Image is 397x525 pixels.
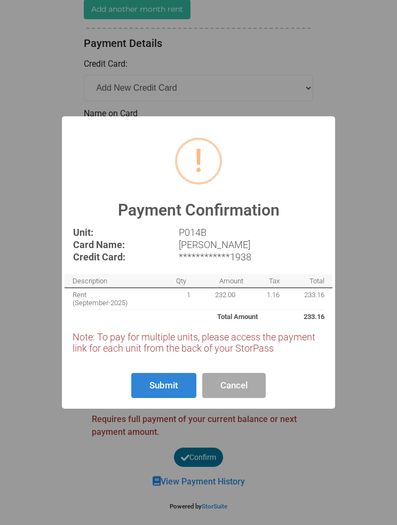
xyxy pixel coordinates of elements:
div: Tax [243,277,288,285]
div: Rent (September-2025) [65,291,176,307]
span: 233.16 [304,313,324,321]
p: Note: To pay for multiple units, please access the payment link for each unit from the back of yo... [73,331,324,354]
button: Cancel [202,373,266,398]
div: 1.16 [243,291,288,307]
span: ! [194,140,203,182]
div: 1 [176,291,198,307]
div: 233.16 [288,291,332,307]
h2: Payment Confirmation [118,201,280,220]
b: Unit: [73,227,93,238]
div: Total [288,277,332,285]
div: Total Amount [65,313,266,321]
td: [PERSON_NAME] [178,238,324,251]
div: Qty [176,277,198,285]
button: Submit [131,373,196,398]
b: Card Name: [73,239,125,250]
td: P014B [178,226,324,238]
div: Description [65,277,176,285]
b: Credit Card: [73,251,125,262]
div: Amount [198,277,243,285]
div: 232.00 [198,291,243,307]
